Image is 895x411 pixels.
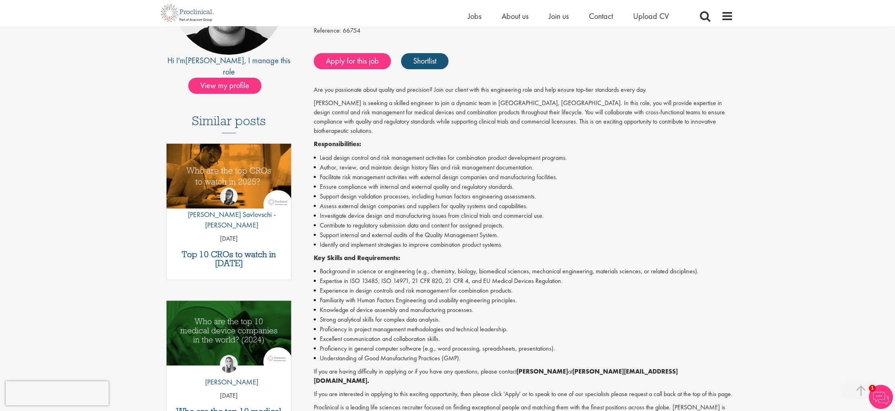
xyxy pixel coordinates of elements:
li: Author, review, and maintain design history files and risk management documentation. [314,163,733,172]
li: Ensure compliance with internal and external quality and regulatory standards. [314,182,733,192]
a: Jobs [468,11,481,21]
p: If you are interested in applying to this exciting opportunity, then please click 'Apply' or to s... [314,390,733,399]
li: Expertise in ISO 13485, ISO 14971, 21 CFR 820, 21 CFR 4, and EU Medical Devices Regulation. [314,276,733,286]
li: Support internal and external audits of the Quality Management System. [314,230,733,240]
a: Shortlist [401,53,449,69]
span: 1 [869,385,876,392]
li: Proficiency in project management methodologies and technical leadership. [314,324,733,334]
label: Reference: [314,26,341,35]
div: Hi I'm , I manage this role [162,55,296,78]
h3: Similar posts [192,114,266,133]
a: Hannah Burke [PERSON_NAME] [199,355,258,391]
a: Top 10 CROs to watch in [DATE] [171,250,288,268]
li: Strong analytical skills for complex data analysis. [314,315,733,324]
li: Investigate device design and manufacturing issues from clinical trials and commercial use. [314,211,733,221]
img: Top 10 CROs 2025 | Proclinical [167,144,292,209]
li: Excellent communication and collaboration skills. [314,334,733,344]
a: Link to a post [167,301,292,372]
a: About us [502,11,529,21]
strong: [PERSON_NAME] [516,367,568,376]
li: Understanding of Good Manufacturing Practices (GMP). [314,353,733,363]
li: Proficiency in general computer software (e.g., word processing, spreadsheets, presentations). [314,344,733,353]
a: Contact [589,11,613,21]
p: [PERSON_NAME] [199,377,258,387]
img: Hannah Burke [220,355,238,373]
li: Background in science or engineering (e.g., chemistry, biology, biomedical sciences, mechanical e... [314,266,733,276]
strong: Key Skills and Requirements: [314,254,400,262]
li: Assess external design companies and suppliers for quality systems and capabilities. [314,201,733,211]
li: Lead design control and risk management activities for combination product development programs. [314,153,733,163]
p: [PERSON_NAME] is seeking a skilled engineer to join a dynamic team in [GEOGRAPHIC_DATA], [GEOGRAP... [314,99,733,135]
p: [PERSON_NAME] Savlovschi - [PERSON_NAME] [167,209,292,230]
a: Link to a post [167,144,292,215]
a: View my profile [188,79,270,90]
a: Upload CV [633,11,669,21]
a: Apply for this job [314,53,391,69]
a: Join us [549,11,569,21]
li: Knowledge of device assembly and manufacturing processes. [314,305,733,315]
a: Theodora Savlovschi - Wicks [PERSON_NAME] Savlovschi - [PERSON_NAME] [167,188,292,234]
img: Theodora Savlovschi - Wicks [220,188,238,205]
p: If you are having difficulty in applying or if you have any questions, please contact at [314,367,733,386]
strong: Responsibilities: [314,140,361,148]
li: Support design validation processes, including human factors engineering assessments. [314,192,733,201]
strong: [PERSON_NAME][EMAIL_ADDRESS][DOMAIN_NAME]. [314,367,678,385]
li: Identify and implement strategies to improve combination product systems. [314,240,733,250]
img: Chatbot [869,385,893,409]
span: 66754 [343,26,360,35]
p: [DATE] [167,391,292,401]
li: Familiarity with Human Factors Engineering and usability engineering principles. [314,295,733,305]
li: Contribute to regulatory submission data and content for assigned projects. [314,221,733,230]
a: [PERSON_NAME] [185,55,244,66]
img: Top 10 Medical Device Companies 2024 [167,301,292,366]
li: Experience in design controls and risk management for combination products. [314,286,733,295]
p: Are you passionate about quality and precision? Join our client with this engineering role and he... [314,85,733,95]
li: Facilitate risk management activities with external design companies and manufacturing facilities. [314,172,733,182]
span: View my profile [188,78,261,94]
iframe: reCAPTCHA [6,381,109,405]
p: [DATE] [167,234,292,244]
